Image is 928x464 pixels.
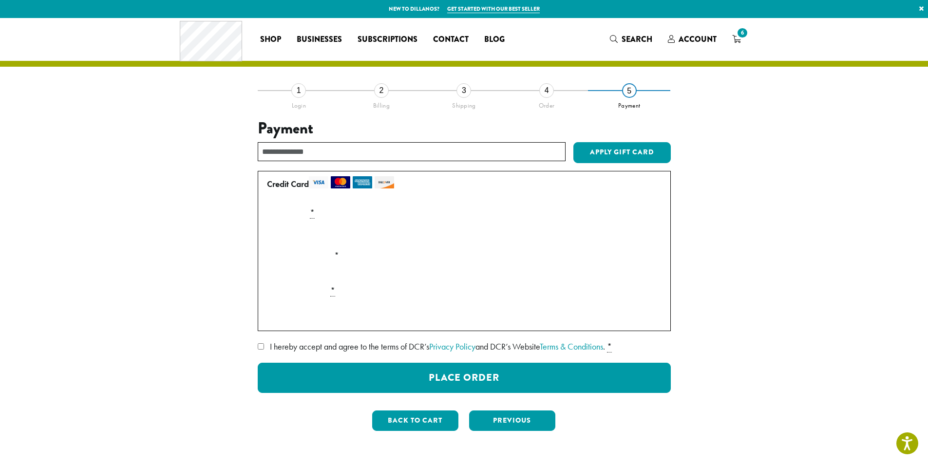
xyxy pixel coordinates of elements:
img: visa [309,176,328,188]
span: Blog [484,34,505,46]
abbr: required [310,207,315,219]
img: mastercard [331,176,350,188]
div: 4 [539,83,554,98]
div: Order [505,98,588,110]
button: Back to cart [372,410,458,431]
button: Place Order [258,363,671,393]
a: Get started with our best seller [447,5,540,13]
div: Login [258,98,341,110]
div: Billing [340,98,423,110]
button: Previous [469,410,555,431]
span: 6 [736,26,749,39]
span: Shop [260,34,281,46]
a: Privacy Policy [429,341,475,352]
img: discover [375,176,394,188]
div: 2 [374,83,389,98]
label: Credit Card [267,176,658,192]
div: 5 [622,83,637,98]
span: Search [622,34,652,45]
div: Payment [588,98,671,110]
span: Subscriptions [358,34,417,46]
span: Account [679,34,717,45]
span: Contact [433,34,469,46]
span: Businesses [297,34,342,46]
span: I hereby accept and agree to the terms of DCR’s and DCR’s Website . [270,341,605,352]
button: Apply Gift Card [573,142,671,164]
div: 1 [291,83,306,98]
a: Shop [252,32,289,47]
div: Shipping [423,98,506,110]
h3: Payment [258,119,671,138]
abbr: required [607,341,612,353]
a: Terms & Conditions [540,341,603,352]
img: amex [353,176,372,188]
div: 3 [456,83,471,98]
input: I hereby accept and agree to the terms of DCR’sPrivacy Policyand DCR’s WebsiteTerms & Conditions. * [258,343,264,350]
abbr: required [330,285,335,297]
a: Search [602,31,660,47]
